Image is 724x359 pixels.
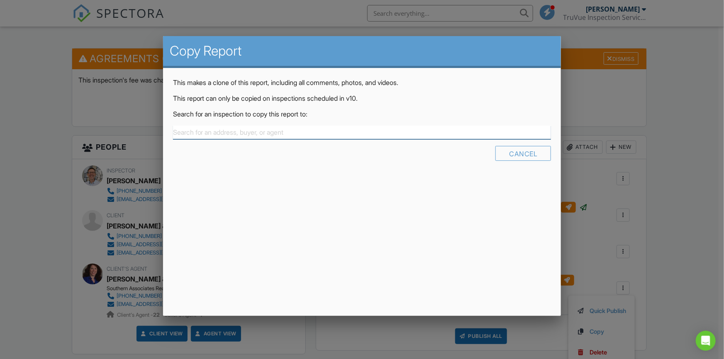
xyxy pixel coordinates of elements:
div: Cancel [495,146,551,161]
h2: Copy Report [170,43,555,59]
p: This makes a clone of this report, including all comments, photos, and videos. [173,78,551,87]
input: Search for an address, buyer, or agent [173,126,551,139]
p: This report can only be copied on inspections scheduled in v10. [173,94,551,103]
div: Open Intercom Messenger [696,331,716,351]
p: Search for an inspection to copy this report to: [173,109,551,119]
